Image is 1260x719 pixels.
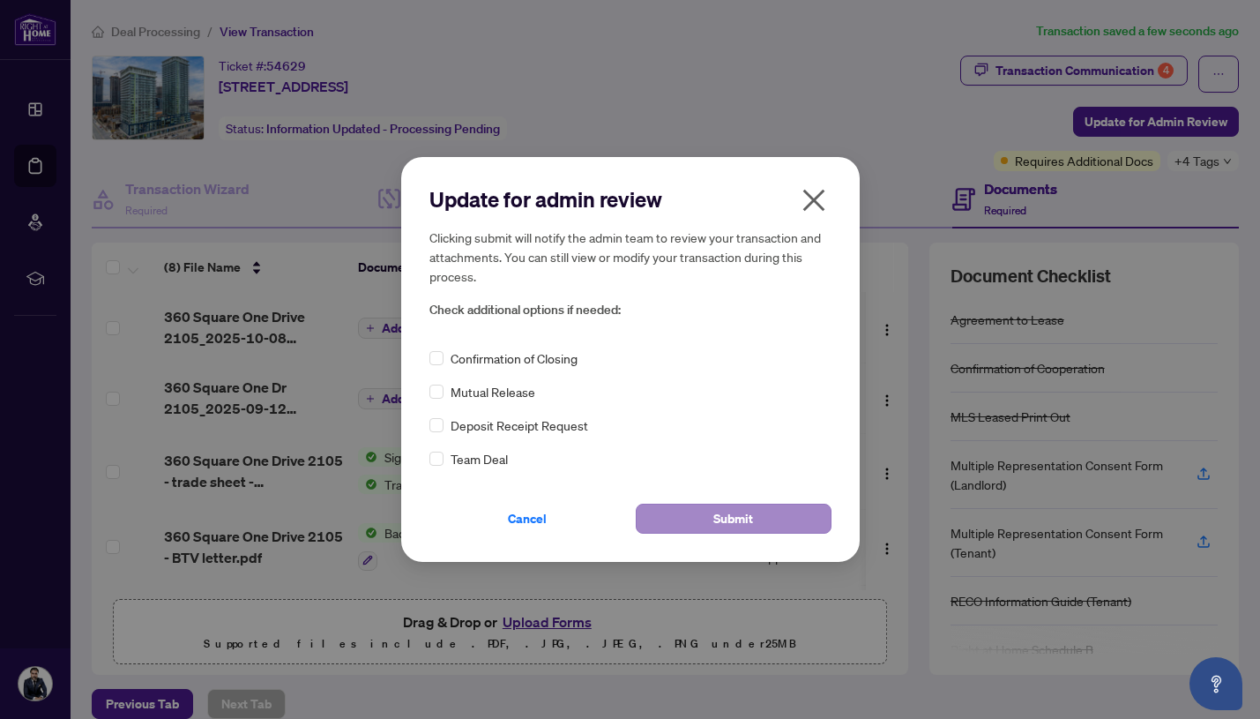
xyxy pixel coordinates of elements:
[429,228,831,286] h5: Clicking submit will notify the admin team to review your transaction and attachments. You can st...
[451,382,535,401] span: Mutual Release
[451,348,578,368] span: Confirmation of Closing
[1189,657,1242,710] button: Open asap
[451,449,508,468] span: Team Deal
[429,504,625,534] button: Cancel
[800,186,828,214] span: close
[429,300,831,320] span: Check additional options if needed:
[451,416,588,435] span: Deposit Receipt Request
[429,185,831,213] h2: Update for admin review
[508,505,547,533] span: Cancel
[636,504,831,534] button: Submit
[713,505,753,533] span: Submit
